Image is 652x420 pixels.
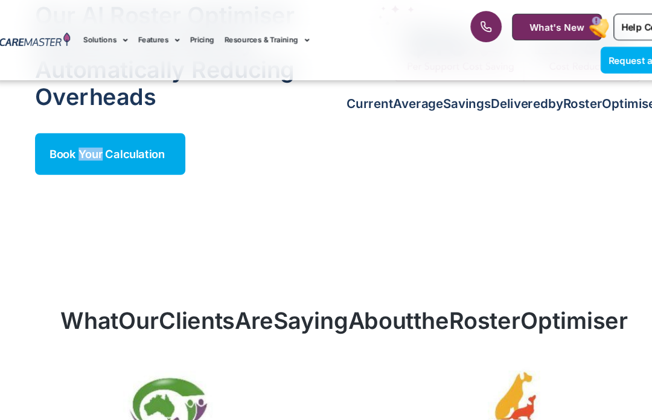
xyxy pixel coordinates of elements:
span: the [391,285,423,310]
span: by [515,89,529,103]
a: Help Centre [576,13,639,37]
a: Request a Demo [564,43,646,68]
a: Solutions [84,17,125,57]
span: Optimiser [490,285,589,310]
span: Roster [529,89,565,103]
img: CareMaster Logo [6,30,72,45]
nav: Menu [84,17,415,57]
a: Resources & Training [215,17,293,57]
span: Help Centre [583,20,632,30]
span: Current [328,89,371,103]
span: Delivered [462,89,515,103]
span: Optimisers [565,89,625,103]
span: Average [371,89,418,103]
a: What's New [482,13,565,37]
span: What [63,285,117,310]
span: Request a Demo [571,51,639,61]
span: Roster [423,285,490,310]
a: Features [135,17,173,57]
a: Book Your Calculation [39,124,179,162]
span: Clients [154,285,225,310]
span: Saying [260,285,330,310]
span: About [330,285,391,310]
a: Pricing [183,17,205,57]
span: Our [117,285,154,310]
span: Book Your Calculation [53,137,159,149]
span: Are [225,285,260,310]
span: What's New [498,20,549,30]
span: Savings [418,89,462,103]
